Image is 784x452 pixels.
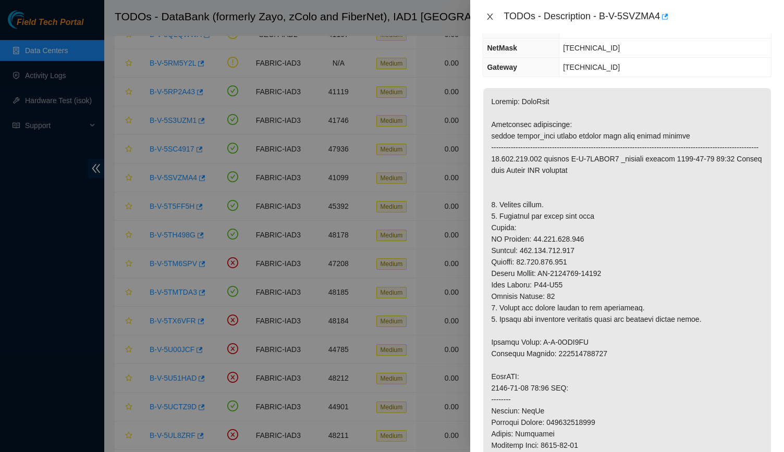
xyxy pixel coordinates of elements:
span: [TECHNICAL_ID] [563,44,620,52]
span: Gateway [487,63,517,71]
span: close [486,12,494,21]
span: [TECHNICAL_ID] [563,63,620,71]
div: TODOs - Description - B-V-5SVZMA4 [504,8,771,25]
button: Close [483,12,497,22]
span: NetMask [487,44,517,52]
